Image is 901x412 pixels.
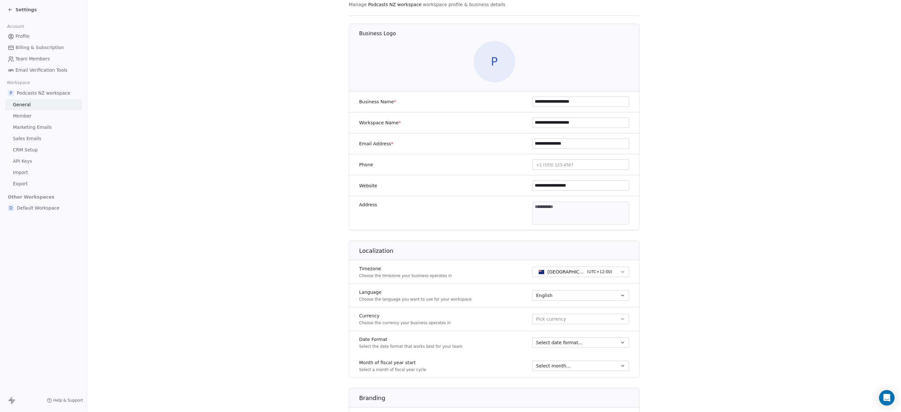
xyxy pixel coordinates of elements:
[16,6,37,13] span: Settings
[16,44,64,51] span: Billing & Subscription
[879,390,895,406] div: Open Intercom Messenger
[5,145,82,155] a: CRM Setup
[5,54,82,64] a: Team Members
[359,289,471,295] label: Language
[8,90,14,96] span: P
[359,119,401,126] label: Workspace Name
[536,316,566,323] span: Pick currency
[536,339,583,346] span: Select date format...
[16,67,67,74] span: Email Verification Tools
[5,167,82,178] a: Import
[13,124,52,131] span: Marketing Emails
[13,113,32,119] span: Member
[532,267,629,277] button: [GEOGRAPHIC_DATA] - NZST(UTC+12:00)
[359,367,426,372] p: Select a month of fiscal year cycle
[5,31,82,42] a: Profile
[359,182,377,189] label: Website
[349,1,367,8] span: Manage
[17,90,70,96] span: Podcasts NZ workspace
[359,30,640,37] h1: Business Logo
[13,169,28,176] span: Import
[359,265,452,272] label: Timezone
[13,147,38,153] span: CRM Setup
[547,269,585,275] span: [GEOGRAPHIC_DATA] - NZST
[532,160,629,170] button: +1 (555) 123-4567
[368,1,422,8] span: Podcasts NZ workspace
[5,111,82,121] a: Member
[4,22,27,31] span: Account
[5,42,82,53] a: Billing & Subscription
[4,78,33,88] span: Workspace
[359,273,452,278] p: Choose the timezone your business operates in
[13,158,32,165] span: API Keys
[359,247,640,255] h1: Localization
[359,313,451,319] label: Currency
[8,6,37,13] a: Settings
[359,140,393,147] label: Email Address
[359,161,373,168] label: Phone
[474,41,515,82] span: P
[5,133,82,144] a: Sales Emails
[13,101,31,108] span: General
[53,398,83,403] span: Help & Support
[16,56,50,62] span: Team Members
[5,122,82,133] a: Marketing Emails
[5,99,82,110] a: General
[423,1,505,8] span: workspace profile & business details
[532,314,629,324] button: Pick currency
[536,363,570,369] span: Select month...
[359,297,471,302] p: Choose the language you want to use for your workspace
[16,33,30,40] span: Profile
[5,65,82,76] a: Email Verification Tools
[17,205,59,211] span: Default Workspace
[5,179,82,189] a: Export
[5,192,57,202] span: Other Workspaces
[359,320,451,325] p: Choose the currency your business operates in
[47,398,83,403] a: Help & Support
[536,292,553,299] span: English
[359,359,426,366] label: Month of fiscal year start
[536,163,574,167] span: +1 (555) 123-4567
[359,98,396,105] label: Business Name
[359,336,462,343] label: Date Format
[13,135,41,142] span: Sales Emails
[359,201,377,208] label: Address
[359,394,640,402] h1: Branding
[5,156,82,167] a: API Keys
[359,344,462,349] p: Select the date format that works best for your team
[8,205,14,211] span: D
[13,180,28,187] span: Export
[587,269,612,275] span: ( UTC+12:00 )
